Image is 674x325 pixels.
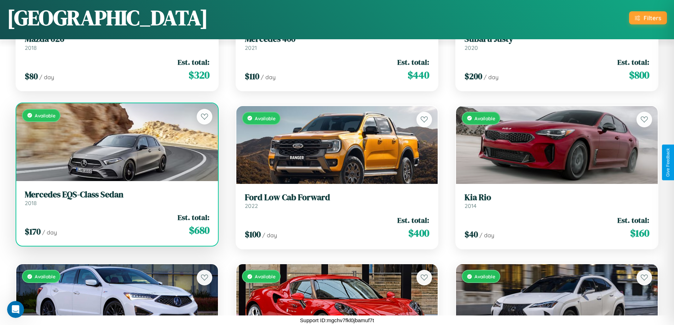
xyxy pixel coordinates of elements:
span: Available [35,273,56,279]
span: / day [484,74,499,81]
span: Est. total: [617,215,649,225]
h3: Kia Rio [465,192,649,203]
span: $ 110 [245,70,259,82]
span: Est. total: [178,212,209,222]
span: $ 800 [629,68,649,82]
span: $ 40 [465,228,478,240]
span: Est. total: [178,57,209,67]
span: 2018 [25,199,37,207]
span: $ 170 [25,226,41,237]
span: Available [474,115,495,121]
span: / day [479,232,494,239]
a: Subaru Justy2020 [465,34,649,51]
button: Filters [629,11,667,24]
span: 2014 [465,202,477,209]
span: $ 200 [465,70,482,82]
p: Support ID: mgchv7fkl0jbamuf7t [300,315,374,325]
h1: [GEOGRAPHIC_DATA] [7,3,208,32]
h3: Ford Low Cab Forward [245,192,430,203]
span: $ 160 [630,226,649,240]
span: Available [35,112,56,118]
span: $ 680 [189,223,209,237]
a: Ford Low Cab Forward2022 [245,192,430,210]
span: $ 440 [408,68,429,82]
span: / day [42,229,57,236]
span: Est. total: [397,57,429,67]
span: Available [255,115,276,121]
span: $ 80 [25,70,38,82]
span: 2020 [465,44,478,51]
span: / day [261,74,276,81]
span: $ 320 [189,68,209,82]
span: 2021 [245,44,257,51]
span: Available [474,273,495,279]
span: $ 100 [245,228,261,240]
h3: Mercedes EQS-Class Sedan [25,190,209,200]
span: Est. total: [617,57,649,67]
a: Mercedes 4002021 [245,34,430,51]
iframe: Intercom live chat [7,301,24,318]
a: Mazda 6262018 [25,34,209,51]
h3: Mercedes 400 [245,34,430,44]
span: 2022 [245,202,258,209]
div: Give Feedback [666,148,670,177]
a: Kia Rio2014 [465,192,649,210]
span: Est. total: [397,215,429,225]
div: Filters [644,14,661,22]
span: 2018 [25,44,37,51]
span: $ 400 [408,226,429,240]
h3: Mazda 626 [25,34,209,44]
h3: Subaru Justy [465,34,649,44]
a: Mercedes EQS-Class Sedan2018 [25,190,209,207]
span: / day [262,232,277,239]
span: / day [39,74,54,81]
span: Available [255,273,276,279]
